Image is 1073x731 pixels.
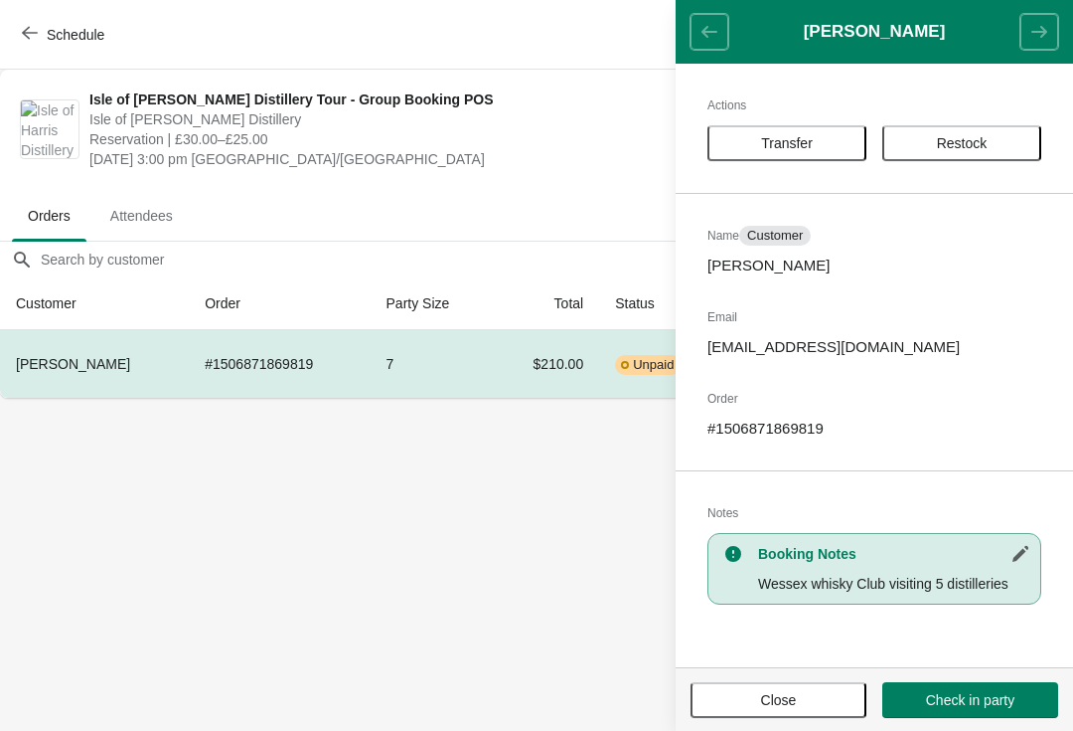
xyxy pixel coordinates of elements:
h2: Notes [707,503,1041,523]
p: [EMAIL_ADDRESS][DOMAIN_NAME] [707,337,1041,357]
td: 7 [371,330,494,398]
span: Transfer [761,135,813,151]
td: # 1506871869819 [189,330,370,398]
span: Isle of [PERSON_NAME] Distillery Tour - Group Booking POS [89,90,706,109]
button: Check in party [882,682,1058,718]
button: Schedule [10,17,120,53]
span: Attendees [94,198,189,234]
h2: Email [707,307,1041,327]
button: Transfer [707,125,866,161]
span: Customer [747,228,803,244]
span: Isle of [PERSON_NAME] Distillery [89,109,706,129]
th: Total [493,277,599,330]
button: Close [690,682,866,718]
span: Check in party [926,692,1014,708]
th: Party Size [371,277,494,330]
p: # 1506871869819 [707,419,1041,439]
h1: [PERSON_NAME] [728,22,1020,42]
button: Restock [882,125,1041,161]
h3: Booking Notes [758,544,1030,564]
span: Reservation | £30.00–£25.00 [89,129,706,149]
span: Close [761,692,797,708]
span: [DATE] 3:00 pm [GEOGRAPHIC_DATA]/[GEOGRAPHIC_DATA] [89,149,706,169]
th: Order [189,277,370,330]
span: [PERSON_NAME] [16,356,130,372]
span: Orders [12,198,86,234]
p: [PERSON_NAME] [707,256,1041,275]
td: $210.00 [493,330,599,398]
h2: Name [707,226,1041,246]
p: Wessex whisky Club visiting 5 distilleries [758,574,1030,594]
h2: Actions [707,95,1041,115]
span: Schedule [47,27,104,43]
input: Search by customer [40,242,1073,277]
th: Status [599,277,726,330]
span: Restock [937,135,988,151]
h2: Order [707,389,1041,409]
span: Unpaid [633,357,674,373]
img: Isle of Harris Distillery Tour - Group Booking POS [21,100,78,158]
